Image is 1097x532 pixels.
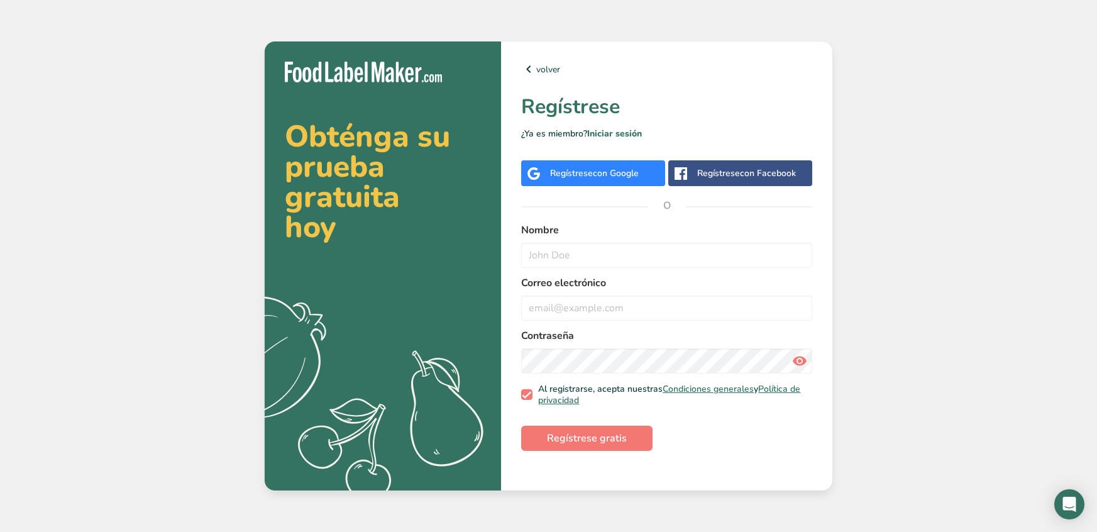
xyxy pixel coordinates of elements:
[521,275,812,291] label: Correo electrónico
[285,62,442,82] img: Food Label Maker
[593,167,639,179] span: con Google
[532,384,808,406] span: Al registrarse, acepta nuestras y
[547,431,627,446] span: Regístrese gratis
[521,62,812,77] a: volver
[521,127,812,140] p: ¿Ya es miembro?
[521,328,812,343] label: Contraseña
[648,187,686,224] span: O
[587,128,642,140] a: Iniciar sesión
[1054,489,1084,519] div: Open Intercom Messenger
[521,296,812,321] input: email@example.com
[663,383,754,395] a: Condiciones generales
[697,167,796,180] div: Regístrese
[521,243,812,268] input: John Doe
[521,92,812,122] h1: Regístrese
[521,426,653,451] button: Regístrese gratis
[740,167,796,179] span: con Facebook
[521,223,812,238] label: Nombre
[550,167,639,180] div: Regístrese
[538,383,800,406] a: Política de privacidad
[285,121,481,242] h2: Obténga su prueba gratuita hoy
